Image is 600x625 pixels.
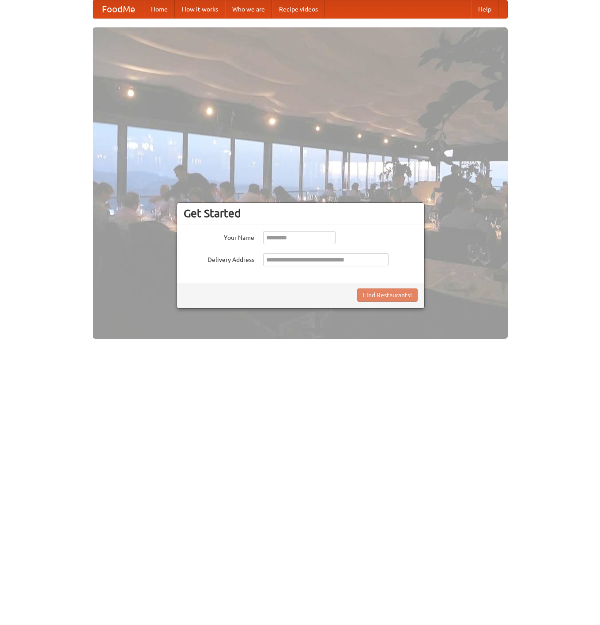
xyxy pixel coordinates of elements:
[357,288,418,302] button: Find Restaurants!
[144,0,175,18] a: Home
[184,231,254,242] label: Your Name
[93,0,144,18] a: FoodMe
[184,207,418,220] h3: Get Started
[272,0,325,18] a: Recipe videos
[184,253,254,264] label: Delivery Address
[175,0,225,18] a: How it works
[471,0,498,18] a: Help
[225,0,272,18] a: Who we are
